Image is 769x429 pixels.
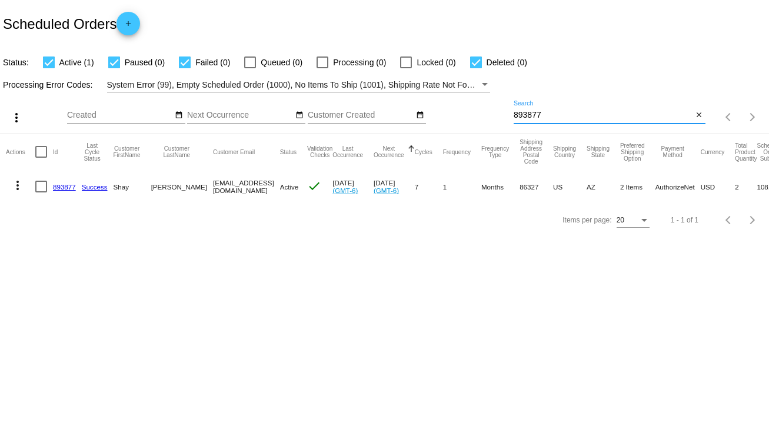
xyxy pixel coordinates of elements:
button: Change sorting for FrequencyType [481,145,509,158]
input: Customer Created [308,111,414,120]
button: Previous page [717,208,741,232]
button: Change sorting for PreferredShippingOption [620,142,645,162]
mat-icon: close [695,111,703,120]
mat-cell: [DATE] [332,169,374,204]
mat-select: Filter by Processing Error Codes [107,78,490,92]
mat-cell: 2 Items [620,169,655,204]
mat-cell: AuthorizeNet [655,169,701,204]
button: Change sorting for Cycles [415,148,432,155]
button: Change sorting for ShippingPostcode [520,139,542,165]
button: Change sorting for Status [280,148,297,155]
button: Change sorting for ShippingState [587,145,610,158]
button: Change sorting for CustomerFirstName [114,145,141,158]
a: (GMT-6) [332,187,358,194]
mat-cell: [EMAIL_ADDRESS][DOMAIN_NAME] [213,169,280,204]
mat-icon: date_range [416,111,424,120]
mat-cell: AZ [587,169,620,204]
a: (GMT-6) [374,187,399,194]
button: Change sorting for LastOccurrenceUtc [332,145,363,158]
mat-icon: add [121,19,135,34]
mat-header-cell: Validation Checks [307,134,332,169]
button: Change sorting for ShippingCountry [553,145,576,158]
mat-icon: check [307,179,321,193]
input: Search [514,111,693,120]
span: Deleted (0) [487,55,527,69]
button: Change sorting for NextOccurrenceUtc [374,145,404,158]
button: Change sorting for CurrencyIso [701,148,725,155]
a: 893877 [53,183,76,191]
button: Clear [693,109,705,122]
mat-cell: 86327 [520,169,553,204]
mat-icon: more_vert [9,111,24,125]
mat-cell: [DATE] [374,169,415,204]
button: Next page [741,208,764,232]
button: Change sorting for Id [53,148,58,155]
button: Change sorting for CustomerEmail [213,148,255,155]
mat-icon: more_vert [11,178,25,192]
span: Processing Error Codes: [3,80,93,89]
a: Success [82,183,108,191]
span: 20 [617,216,624,224]
mat-cell: Months [481,169,520,204]
mat-cell: 7 [415,169,443,204]
mat-icon: date_range [175,111,183,120]
button: Change sorting for LastProcessingCycleId [82,142,103,162]
button: Change sorting for PaymentMethod.Type [655,145,690,158]
button: Change sorting for Frequency [443,148,471,155]
input: Next Occurrence [187,111,293,120]
mat-cell: 1 [443,169,481,204]
span: Queued (0) [261,55,302,69]
h2: Scheduled Orders [3,12,140,35]
span: Active [280,183,299,191]
mat-header-cell: Actions [6,134,35,169]
div: 1 - 1 of 1 [671,216,698,224]
mat-cell: USD [701,169,735,204]
mat-select: Items per page: [617,217,650,225]
button: Previous page [717,105,741,129]
span: Locked (0) [417,55,455,69]
mat-header-cell: Total Product Quantity [735,134,757,169]
button: Next page [741,105,764,129]
mat-icon: date_range [295,111,304,120]
mat-cell: US [553,169,587,204]
span: Paused (0) [125,55,165,69]
mat-cell: Shay [114,169,151,204]
input: Created [67,111,173,120]
button: Change sorting for CustomerLastName [151,145,202,158]
div: Items per page: [562,216,611,224]
span: Active (1) [59,55,94,69]
mat-cell: [PERSON_NAME] [151,169,213,204]
span: Processing (0) [333,55,386,69]
span: Failed (0) [195,55,230,69]
span: Status: [3,58,29,67]
mat-cell: 2 [735,169,757,204]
